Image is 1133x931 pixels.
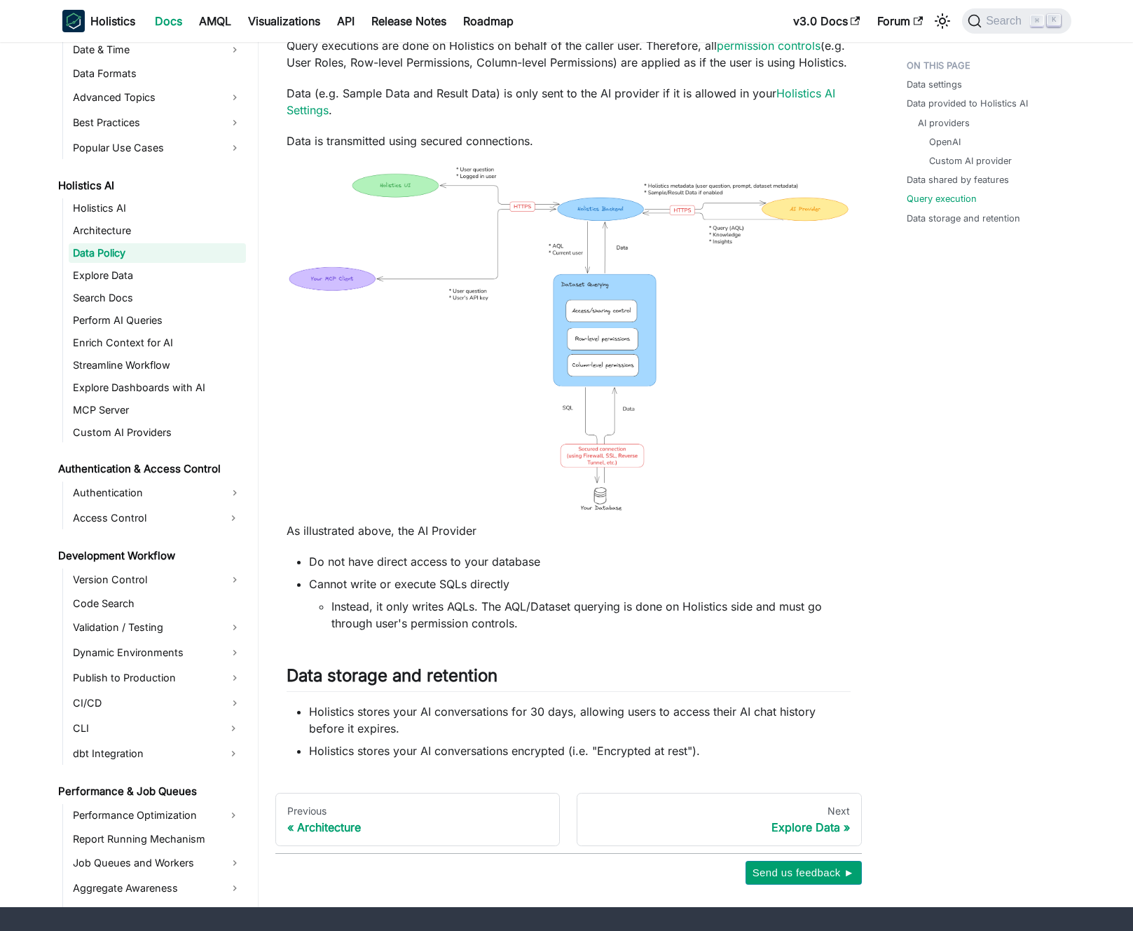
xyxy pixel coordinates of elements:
[287,820,549,834] div: Architecture
[69,569,246,591] a: Version Control
[907,192,977,205] a: Query execution
[329,10,363,32] a: API
[69,902,246,922] a: Data Caching
[54,459,246,479] a: Authentication & Access Control
[69,667,246,689] a: Publish to Production
[907,212,1020,225] a: Data storage and retention
[931,10,954,32] button: Switch between dark and light mode (currently light mode)
[48,18,259,907] nav: Docs sidebar
[746,861,862,885] button: Send us feedback ►
[309,576,851,632] li: Cannot write or execute SQLs directly
[221,507,246,529] button: Expand sidebar category 'Access Control'
[54,546,246,566] a: Development Workflow
[69,221,246,240] a: Architecture
[869,10,931,32] a: Forum
[275,793,561,846] a: PreviousArchitecture
[785,10,869,32] a: v3.0 Docs
[62,10,135,32] a: HolisticsHolistics
[69,594,246,613] a: Code Search
[287,805,549,817] div: Previous
[54,176,246,196] a: Holistics AI
[69,616,246,639] a: Validation / Testing
[69,86,246,109] a: Advanced Topics
[287,37,851,71] p: Query executions are done on Holistics on behalf of the caller user. Therefore, all (e.g. User Ro...
[69,311,246,330] a: Perform AI Queries
[62,10,85,32] img: Holistics
[275,793,862,846] nav: Docs pages
[962,8,1071,34] button: Search (Command+K)
[69,507,221,529] a: Access Control
[1047,14,1061,27] kbd: K
[69,137,246,159] a: Popular Use Cases
[753,864,855,882] span: Send us feedback ►
[929,135,961,149] a: OpenAI
[455,10,522,32] a: Roadmap
[221,742,246,765] button: Expand sidebar category 'dbt Integration'
[69,333,246,353] a: Enrich Context for AI
[69,243,246,263] a: Data Policy
[287,132,851,149] p: Data is transmitted using secured connections.
[1030,15,1044,27] kbd: ⌘
[69,400,246,420] a: MCP Server
[69,39,246,61] a: Date & Time
[907,78,962,91] a: Data settings
[69,742,221,765] a: dbt Integration
[221,717,246,740] button: Expand sidebar category 'CLI'
[363,10,455,32] a: Release Notes
[69,64,246,83] a: Data Formats
[69,692,246,714] a: CI/CD
[69,423,246,442] a: Custom AI Providers
[146,10,191,32] a: Docs
[240,10,329,32] a: Visualizations
[907,173,1009,186] a: Data shared by features
[717,39,820,53] a: permission controls
[69,355,246,375] a: Streamline Workflow
[69,829,246,849] a: Report Running Mechanism
[287,163,851,518] img: ai-query-execution-flow2
[69,378,246,397] a: Explore Dashboards with AI
[287,86,835,117] a: Holistics AI Settings
[69,198,246,218] a: Holistics AI
[54,782,246,801] a: Performance & Job Queues
[309,742,851,759] li: Holistics stores your AI conversations encrypted (i.e. "Encrypted at rest").
[287,665,851,692] h2: Data storage and retention
[929,154,1012,168] a: Custom AI provider
[69,482,246,504] a: Authentication
[918,116,970,130] a: AI providers
[577,793,862,846] a: NextExplore Data
[287,522,851,539] p: As illustrated above, the AI Provider
[309,553,851,570] li: Do not have direct access to your database
[309,703,851,737] li: Holistics stores your AI conversations for 30 days, allowing users to access their AI chat histor...
[221,804,246,827] button: Expand sidebar category 'Performance Optimization'
[331,598,851,632] li: Instead, it only writes AQLs. The AQL/Dataset querying is done on Holistics side and must go thro...
[69,877,246,899] a: Aggregate Awareness
[982,15,1030,27] span: Search
[69,717,221,740] a: CLI
[287,85,851,118] p: Data (e.g. Sample Data and Result Data) is only sent to the AI provider if it is allowed in your .
[69,111,246,134] a: Best Practices
[69,266,246,285] a: Explore Data
[90,13,135,29] b: Holistics
[69,852,246,874] a: Job Queues and Workers
[589,805,850,817] div: Next
[69,804,221,827] a: Performance Optimization
[907,97,1028,110] a: Data provided to Holistics AI
[69,641,246,664] a: Dynamic Environments
[589,820,850,834] div: Explore Data
[69,288,246,308] a: Search Docs
[191,10,240,32] a: AMQL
